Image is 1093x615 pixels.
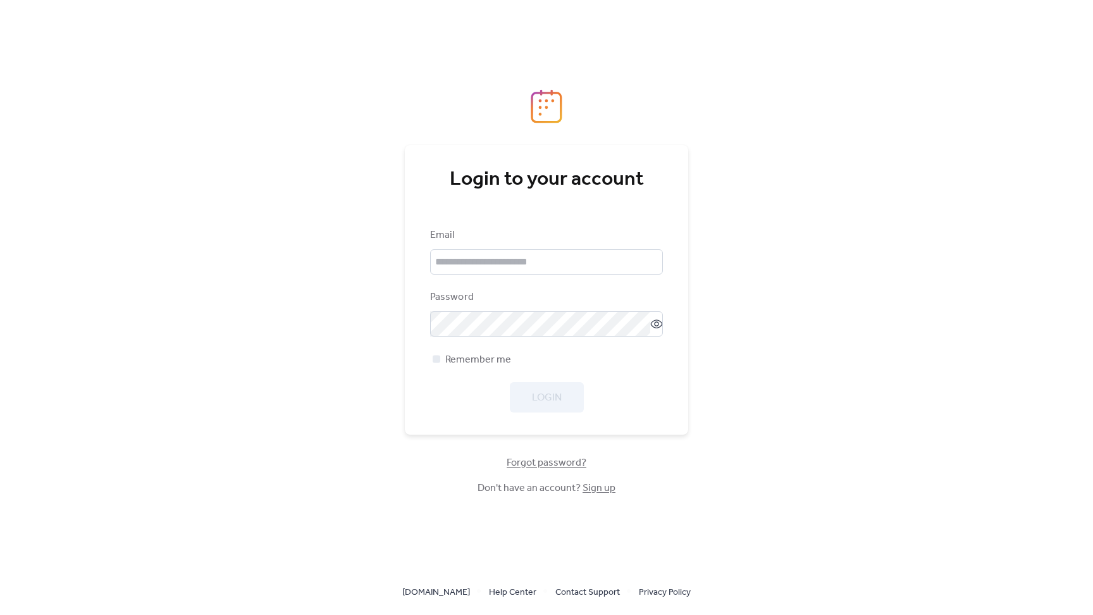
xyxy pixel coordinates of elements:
span: Forgot password? [507,456,586,471]
span: [DOMAIN_NAME] [402,585,470,600]
img: logo [531,89,562,123]
div: Email [430,228,660,243]
a: Sign up [583,478,615,498]
div: Login to your account [430,167,663,192]
a: Privacy Policy [639,584,691,600]
span: Remember me [445,352,511,368]
a: [DOMAIN_NAME] [402,584,470,600]
a: Forgot password? [507,459,586,466]
span: Don't have an account? [478,481,615,496]
span: Privacy Policy [639,585,691,600]
div: Password [430,290,660,305]
a: Contact Support [555,584,620,600]
a: Help Center [489,584,536,600]
span: Contact Support [555,585,620,600]
span: Help Center [489,585,536,600]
